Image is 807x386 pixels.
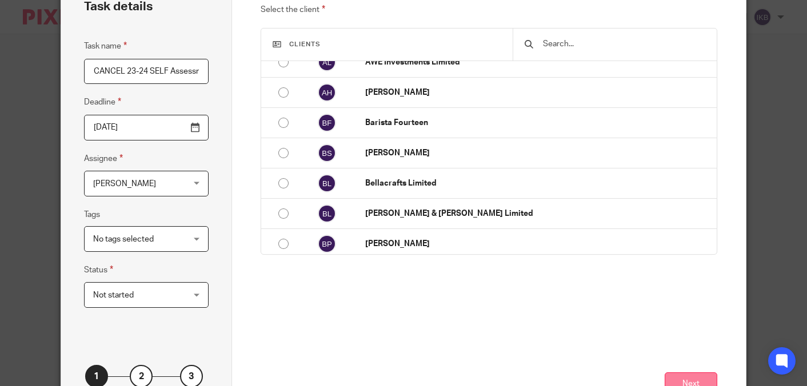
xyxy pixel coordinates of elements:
input: Task name [84,59,209,85]
input: Search... [542,38,705,50]
img: svg%3E [318,114,336,132]
label: Tags [84,209,100,220]
p: Select the client [261,3,717,17]
span: Clients [289,41,321,47]
label: Deadline [84,95,121,108]
img: svg%3E [318,235,336,253]
p: [PERSON_NAME] [365,238,711,250]
img: svg%3E [318,144,336,162]
label: Status [84,263,113,276]
p: AWE Investments Limited [365,57,711,68]
img: svg%3E [318,83,336,102]
span: [PERSON_NAME] [93,180,156,188]
p: Barista Fourteen [365,117,711,128]
p: [PERSON_NAME] [365,87,711,98]
p: Bellacrafts Limited [365,178,711,189]
label: Assignee [84,152,123,165]
label: Task name [84,39,127,53]
img: svg%3E [318,53,336,71]
img: svg%3E [318,174,336,192]
span: Not started [93,291,134,299]
input: Use the arrow keys to pick a date [84,115,209,140]
p: [PERSON_NAME] & [PERSON_NAME] Limited [365,208,711,219]
img: svg%3E [318,204,336,223]
p: [PERSON_NAME] [365,147,711,159]
span: No tags selected [93,235,154,243]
